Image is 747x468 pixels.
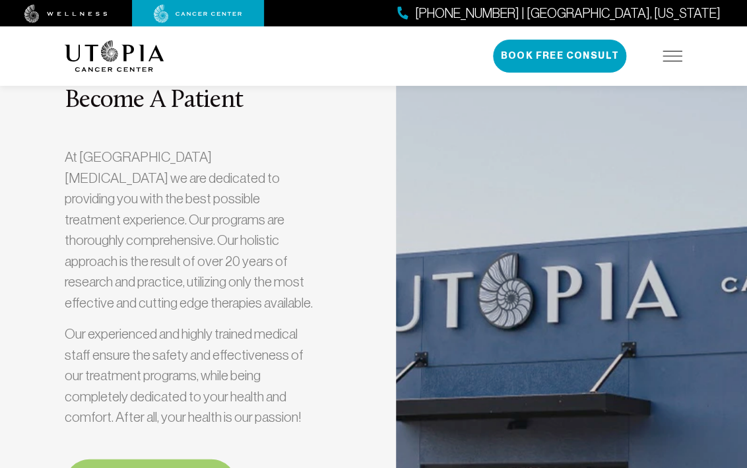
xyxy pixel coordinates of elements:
h3: Become A Patient [65,87,313,115]
p: At [GEOGRAPHIC_DATA][MEDICAL_DATA] we are dedicated to providing you with the best possible treat... [65,147,313,313]
img: wellness [24,5,108,23]
a: [PHONE_NUMBER] | [GEOGRAPHIC_DATA], [US_STATE] [397,4,721,23]
span: [PHONE_NUMBER] | [GEOGRAPHIC_DATA], [US_STATE] [415,4,721,23]
button: Book Free Consult [493,40,626,73]
img: logo [65,40,164,72]
p: Our experienced and highly trained medical staff ensure the safety and effectiveness of our treat... [65,323,313,428]
img: cancer center [154,5,242,23]
img: icon-hamburger [663,51,682,61]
